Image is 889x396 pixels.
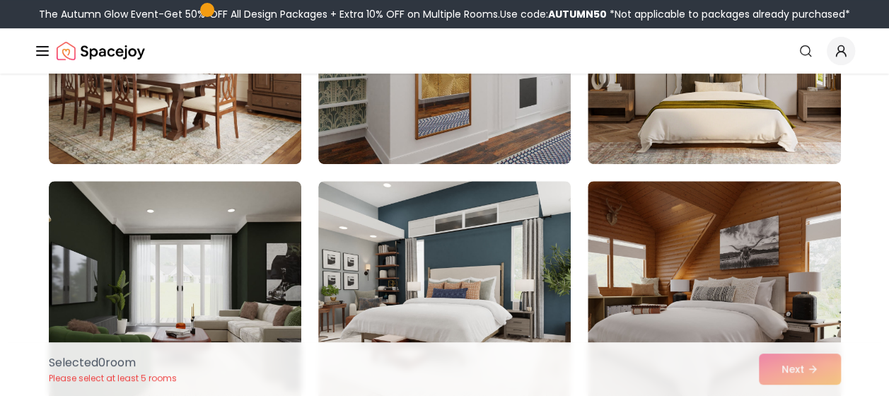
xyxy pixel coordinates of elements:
[57,37,145,65] img: Spacejoy Logo
[39,7,850,21] div: The Autumn Glow Event-Get 50% OFF All Design Packages + Extra 10% OFF on Multiple Rooms.
[49,373,177,384] p: Please select at least 5 rooms
[34,28,855,74] nav: Global
[49,354,177,371] p: Selected 0 room
[57,37,145,65] a: Spacejoy
[500,7,607,21] span: Use code:
[607,7,850,21] span: *Not applicable to packages already purchased*
[548,7,607,21] b: AUTUMN50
